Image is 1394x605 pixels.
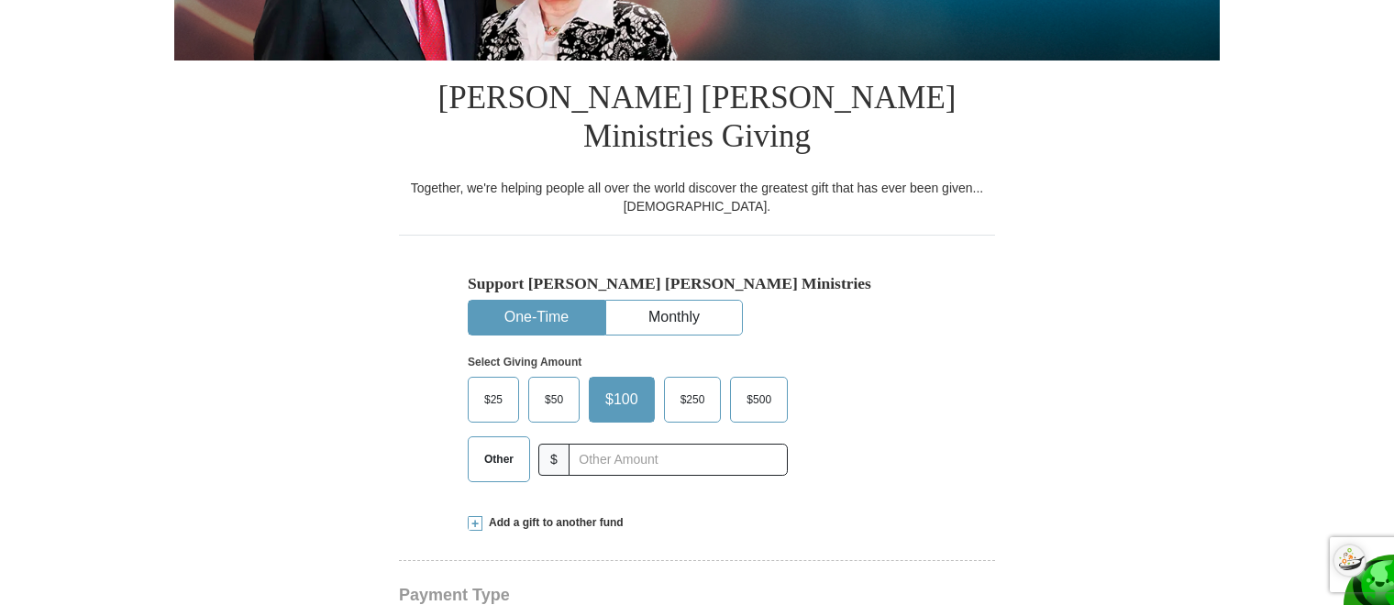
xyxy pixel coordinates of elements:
[569,444,788,476] input: Other Amount
[606,301,742,335] button: Monthly
[468,356,581,368] strong: Select Giving Amount
[399,179,995,215] div: Together, we're helping people all over the world discover the greatest gift that has ever been g...
[469,301,604,335] button: One-Time
[475,445,523,473] span: Other
[482,515,624,531] span: Add a gift to another fund
[399,588,995,602] h4: Payment Type
[475,386,512,413] span: $25
[737,386,780,413] span: $500
[671,386,714,413] span: $250
[536,386,572,413] span: $50
[399,60,995,179] h1: [PERSON_NAME] [PERSON_NAME] Ministries Giving
[538,444,570,476] span: $
[468,274,926,293] h5: Support [PERSON_NAME] [PERSON_NAME] Ministries
[596,386,647,413] span: $100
